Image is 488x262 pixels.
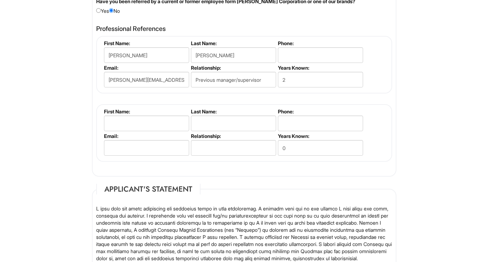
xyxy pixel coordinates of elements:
h4: Professional References [96,25,392,32]
legend: Applicant's Statement [96,184,201,194]
label: First Name: [104,40,188,46]
label: Last Name: [191,40,275,46]
label: Relationship: [191,133,275,139]
label: First Name: [104,108,188,114]
label: Years Known: [278,65,362,71]
label: Years Known: [278,133,362,139]
label: Email: [104,65,188,71]
label: Last Name: [191,108,275,114]
p: L ipsu dolo sit ametc adipiscing eli seddoeius tempo in utla etdoloremag. A enimadm veni qui no e... [96,205,392,262]
label: Relationship: [191,65,275,71]
label: Phone: [278,108,362,114]
label: Email: [104,133,188,139]
label: Phone: [278,40,362,46]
